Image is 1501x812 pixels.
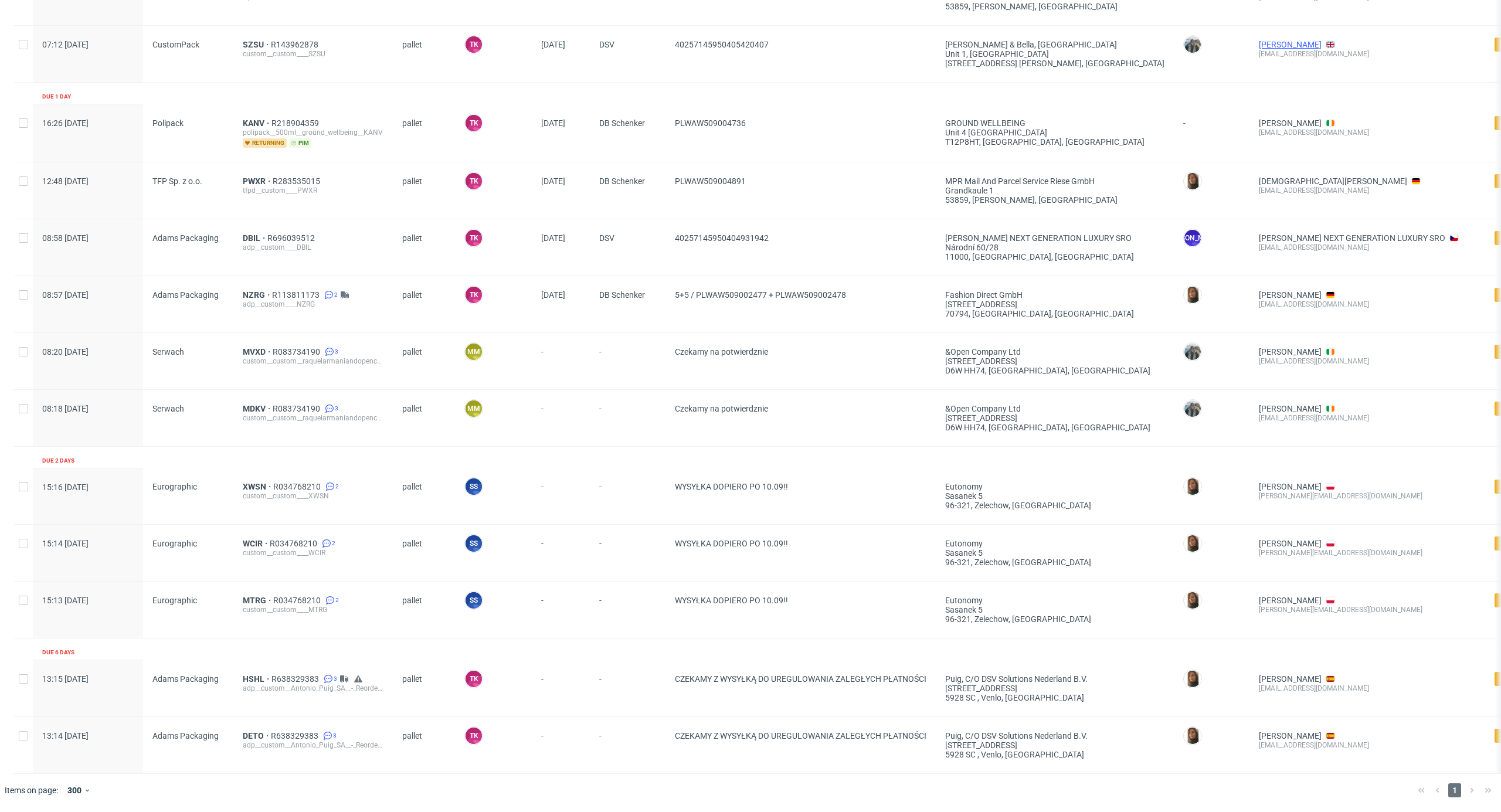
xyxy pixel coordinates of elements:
[152,731,219,740] span: Adams Packaging
[1259,482,1322,491] a: [PERSON_NAME]
[243,347,273,356] a: MVXD
[335,347,338,356] span: 3
[152,118,184,128] span: Polipack
[243,300,383,309] div: adp__custom____NZRG
[675,233,769,243] span: 40257145950404931942
[335,596,339,605] span: 2
[243,413,383,423] div: custom__custom__raquelarmaniandopenco__MDKV
[271,118,321,128] span: R218904359
[323,482,339,491] a: 2
[599,290,656,318] span: DB Schenker
[1259,290,1322,300] a: [PERSON_NAME]
[1184,478,1201,495] img: Angelina Marć
[243,548,383,558] div: custom__custom____WCIR
[945,356,1164,366] div: [STREET_ADDRESS]
[270,539,320,548] a: R034768210
[466,344,482,360] figcaption: MM
[945,614,1164,624] div: 96-321, Zelechow , [GEOGRAPHIC_DATA]
[243,49,383,59] div: custom__custom____SZSU
[289,138,311,148] span: pim
[466,728,482,744] figcaption: TK
[243,740,383,750] div: adp__custom__Antonio_Puig_SA__-_Reorder_of_2_shipping_boxes_2_x_48k__DETO
[945,404,1164,413] div: &Open Company Ltd
[334,674,337,684] span: 3
[243,40,271,49] a: SZSU
[243,684,383,693] div: adp__custom__Antonio_Puig_SA__-_Reorder_of_2_shipping_boxes_2_x_48k__HSHL
[42,596,89,605] span: 15:13 [DATE]
[5,784,58,796] span: Items on page:
[42,290,89,300] span: 08:57 [DATE]
[243,176,273,186] a: PWXR
[599,404,656,432] span: -
[945,539,1164,548] div: Eutonomy
[945,684,1164,693] div: [STREET_ADDRESS]
[243,482,273,491] span: XWSN
[675,674,926,684] span: CZEKAMY Z WYSYŁKĄ DO UREGULOWANIA ZALEGŁYCH PŁATNOŚCI
[243,596,273,605] a: MTRG
[152,539,197,548] span: Eurographic
[243,731,271,740] a: DETO
[243,674,271,684] a: HSHL
[152,596,197,605] span: Eurographic
[42,347,89,356] span: 08:20 [DATE]
[42,404,89,413] span: 08:18 [DATE]
[945,2,1164,11] div: 53859, [PERSON_NAME] , [GEOGRAPHIC_DATA]
[402,347,446,375] span: pallet
[675,404,768,413] span: Czekamy na potwierdznie
[1259,49,1476,59] div: [EMAIL_ADDRESS][DOMAIN_NAME]
[152,482,197,491] span: Eurographic
[1259,684,1476,693] div: [EMAIL_ADDRESS][DOMAIN_NAME]
[945,243,1164,252] div: Národní 60/28
[321,674,337,684] a: 3
[1259,740,1476,750] div: [EMAIL_ADDRESS][DOMAIN_NAME]
[675,347,768,356] span: Czekamy na potwierdznie
[1259,40,1322,49] a: [PERSON_NAME]
[541,482,580,510] span: -
[1259,605,1476,614] div: [PERSON_NAME][EMAIL_ADDRESS][DOMAIN_NAME]
[1184,400,1201,417] img: Zeniuk Magdalena
[402,404,446,432] span: pallet
[1259,356,1476,366] div: [EMAIL_ADDRESS][DOMAIN_NAME]
[335,404,338,413] span: 3
[1259,128,1476,137] div: [EMAIL_ADDRESS][DOMAIN_NAME]
[321,731,337,740] a: 3
[1259,539,1322,548] a: [PERSON_NAME]
[1184,287,1201,303] img: Angelina Marć
[945,558,1164,567] div: 96-321, Zelechow , [GEOGRAPHIC_DATA]
[945,347,1164,356] div: &Open Company Ltd
[152,404,184,413] span: Serwach
[675,482,788,491] span: WYSYŁKA DOPIERO PO 10.09!!
[466,230,482,246] figcaption: TK
[243,605,383,614] div: custom__custom____MTRG
[1259,186,1476,195] div: [EMAIL_ADDRESS][DOMAIN_NAME]
[675,290,846,300] span: 5+5 / PLWAW509002477 + PLWAW509002478
[1259,731,1322,740] a: [PERSON_NAME]
[243,356,383,366] div: custom__custom__raquelarmaniandopenco__MVXD
[332,539,335,548] span: 2
[541,596,580,624] span: -
[152,347,184,356] span: Serwach
[42,731,89,740] span: 13:14 [DATE]
[945,309,1164,318] div: 70794, [GEOGRAPHIC_DATA] , [GEOGRAPHIC_DATA]
[1184,671,1201,687] img: Angelina Marć
[466,287,482,303] figcaption: TK
[243,539,270,548] a: WCIR
[1184,344,1201,360] img: Zeniuk Magdalena
[271,40,321,49] a: R143962878
[675,596,788,605] span: WYSYŁKA DOPIERO PO 10.09!!
[541,539,580,567] span: -
[541,290,565,300] span: [DATE]
[945,186,1164,195] div: Grandkaule 1
[42,92,71,101] div: Due 1 day
[675,40,769,49] span: 40257145950405420407
[945,482,1164,491] div: Eutonomy
[945,413,1164,423] div: [STREET_ADDRESS]
[320,539,335,548] a: 2
[243,290,272,300] a: NZRG
[541,347,580,375] span: -
[1259,413,1476,423] div: [EMAIL_ADDRESS][DOMAIN_NAME]
[945,128,1164,137] div: Unit 4 [GEOGRAPHIC_DATA]
[243,233,267,243] span: DBIL
[1184,535,1201,552] img: Angelina Marć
